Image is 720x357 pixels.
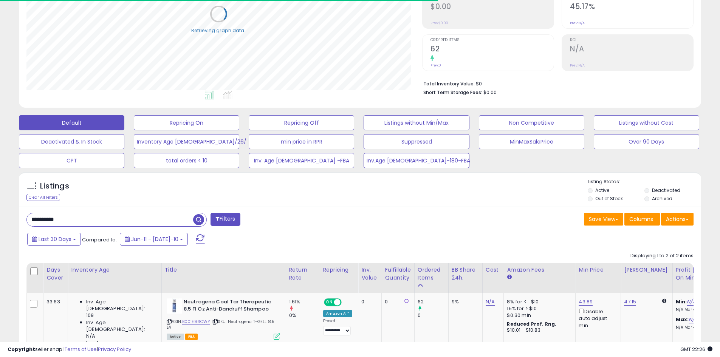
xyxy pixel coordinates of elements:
[588,178,701,185] p: Listing States:
[418,312,448,319] div: 0
[423,80,475,87] b: Total Inventory Value:
[595,187,609,193] label: Active
[98,346,131,353] a: Privacy Policy
[418,298,448,305] div: 62
[134,115,239,130] button: Repricing On
[579,266,618,274] div: Min Price
[361,298,376,305] div: 0
[167,298,280,339] div: ASIN:
[486,298,495,306] a: N/A
[323,318,353,335] div: Preset:
[594,134,699,149] button: Over 90 Days
[26,194,60,201] div: Clear All Filters
[165,266,283,274] div: Title
[191,27,246,34] div: Retrieving graph data..
[323,266,355,274] div: Repricing
[624,266,669,274] div: [PERSON_NAME]
[507,274,511,281] small: Amazon Fees.
[570,45,693,55] h2: N/A
[8,346,35,353] strong: Copyright
[584,213,623,226] button: Save View
[595,195,623,202] label: Out of Stock
[19,115,124,130] button: Default
[594,115,699,130] button: Listings without Cost
[486,266,501,274] div: Cost
[249,153,354,168] button: Inv. Age [DEMOGRAPHIC_DATA] -FBA
[507,298,570,305] div: 8% for <= $10
[507,321,556,327] b: Reduced Prof. Rng.
[385,266,411,282] div: Fulfillable Quantity
[687,298,696,306] a: N/A
[579,298,593,306] a: 43.89
[507,305,570,312] div: 15% for > $10
[452,298,477,305] div: 9%
[430,2,554,12] h2: $0.00
[65,346,97,353] a: Terms of Use
[624,298,636,306] a: 47.15
[289,266,317,282] div: Return Rate
[46,298,62,305] div: 33.63
[134,134,239,149] button: Inventory Age [DEMOGRAPHIC_DATA]/26/
[86,340,155,353] span: Inv. Age [DEMOGRAPHIC_DATA]:
[325,299,334,306] span: ON
[507,266,572,274] div: Amazon Fees
[27,233,81,246] button: Last 30 Days
[385,298,408,305] div: 0
[134,153,239,168] button: total orders < 10
[570,38,693,42] span: ROI
[289,312,320,319] div: 0%
[689,316,698,323] a: N/A
[676,316,689,323] b: Max:
[430,45,554,55] h2: 62
[86,319,155,333] span: Inv. Age [DEMOGRAPHIC_DATA]:
[71,266,158,274] div: Inventory Age
[40,181,69,192] h5: Listings
[483,89,497,96] span: $0.00
[364,134,469,149] button: Suppressed
[8,346,131,353] div: seller snap | |
[131,235,178,243] span: Jun-11 - [DATE]-10
[86,333,95,340] span: N/A
[479,134,584,149] button: MinMaxSalePrice
[624,213,660,226] button: Columns
[570,63,585,68] small: Prev: N/A
[86,298,155,312] span: Inv. Age [DEMOGRAPHIC_DATA]:
[19,134,124,149] button: Deactivated & In Stock
[19,153,124,168] button: CPT
[364,115,469,130] button: Listings without Min/Max
[507,327,570,334] div: $10.01 - $10.83
[364,153,469,168] button: Inv.Age [DEMOGRAPHIC_DATA]-180-FBA
[652,187,680,193] label: Deactivated
[211,213,240,226] button: Filters
[452,266,479,282] div: BB Share 24h.
[323,310,353,317] div: Amazon AI *
[430,21,448,25] small: Prev: $0.00
[629,215,653,223] span: Columns
[423,89,482,96] b: Short Term Storage Fees:
[570,2,693,12] h2: 45.17%
[46,266,65,282] div: Days Cover
[676,298,687,305] b: Min:
[184,298,276,314] b: Neutrogena Coal Tar Therapeutic 8.5 Fl Oz Anti-Dandruff Shampoo
[120,233,188,246] button: Jun-11 - [DATE]-10
[661,213,694,226] button: Actions
[289,298,320,305] div: 1.61%
[630,252,694,260] div: Displaying 1 to 2 of 2 items
[507,312,570,319] div: $0.30 min
[182,318,211,325] a: B001E96OWY
[249,115,354,130] button: Repricing Off
[167,298,182,314] img: 31C3qbSA63L._SL40_.jpg
[579,307,615,329] div: Disable auto adjust min
[249,134,354,149] button: min price in RPR
[479,115,584,130] button: Non Competitive
[167,318,275,330] span: | SKU: Neutrogena T-GELL 8.5 L4
[340,299,352,306] span: OFF
[423,79,688,88] li: $0
[82,236,117,243] span: Compared to:
[418,266,445,282] div: Ordered Items
[39,235,71,243] span: Last 30 Days
[86,312,94,319] span: 109
[361,266,378,282] div: Inv. value
[185,334,198,340] span: FBA
[167,334,184,340] span: All listings currently available for purchase on Amazon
